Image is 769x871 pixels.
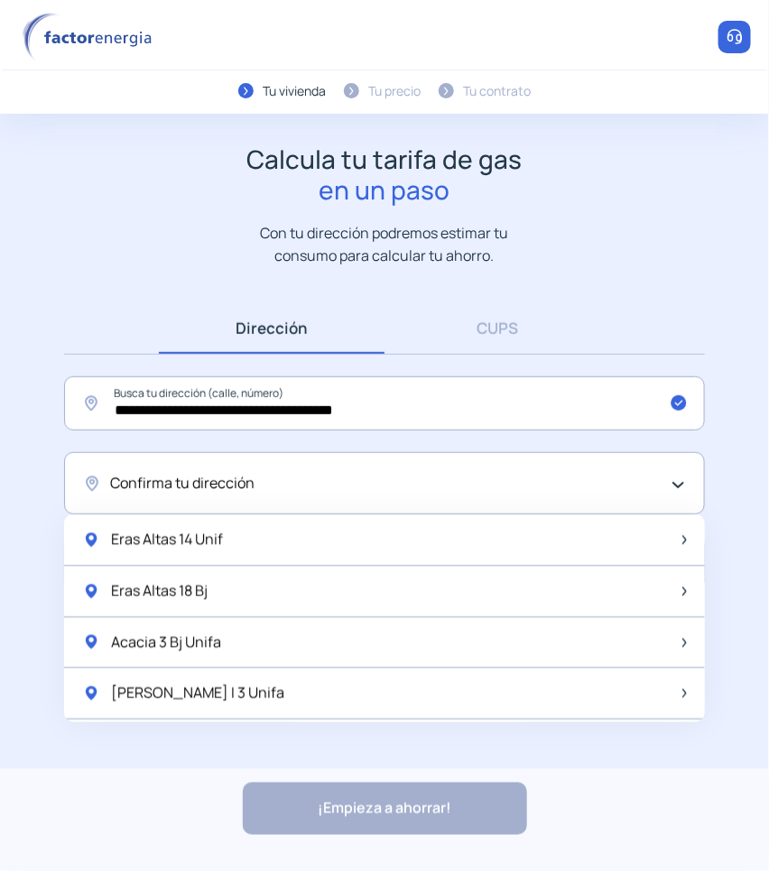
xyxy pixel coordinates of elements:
[682,535,687,544] img: arrow-next-item.svg
[247,144,523,205] h1: Calcula tu tarifa de gas
[247,175,523,206] span: en un paso
[111,528,223,551] span: Eras Altas 14 Unif
[726,28,744,46] img: llamar
[243,222,527,266] p: Con tu dirección podremos estimar tu consumo para calcular tu ahorro.
[82,684,100,702] img: location-pin-green.svg
[82,582,100,600] img: location-pin-green.svg
[463,81,531,101] div: Tu contrato
[263,81,326,101] div: Tu vivienda
[82,531,100,549] img: location-pin-green.svg
[111,631,221,654] span: Acacia 3 Bj Unifa
[368,81,421,101] div: Tu precio
[82,633,100,651] img: location-pin-green.svg
[682,638,687,647] img: arrow-next-item.svg
[384,302,610,354] a: CUPS
[110,472,255,496] span: Confirma tu dirección
[18,13,162,62] img: logo factor
[682,587,687,596] img: arrow-next-item.svg
[159,302,384,354] a: Dirección
[111,579,208,603] span: Eras Altas 18 Bj
[682,689,687,698] img: arrow-next-item.svg
[111,681,284,705] span: [PERSON_NAME] I 3 Unifa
